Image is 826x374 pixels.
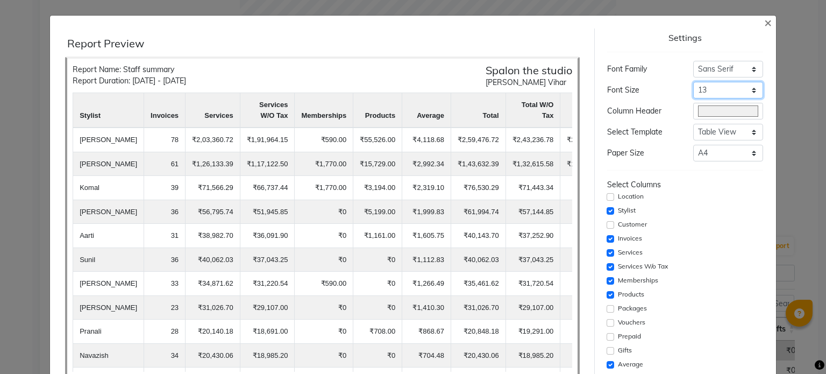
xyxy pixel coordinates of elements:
[144,200,186,224] td: 36
[144,343,186,368] td: 34
[402,343,451,368] td: ₹704.48
[402,93,451,128] th: average
[402,176,451,200] td: ₹2,319.10
[560,93,615,128] th: payment
[560,248,615,272] td: ₹40,062.03
[402,248,451,272] td: ₹1,112.83
[451,272,505,296] td: ₹35,461.62
[240,320,295,344] td: ₹18,691.00
[599,147,685,159] div: Paper Size
[73,200,144,224] td: [PERSON_NAME]
[451,128,505,152] td: ₹2,59,476.72
[353,224,402,248] td: ₹1,161.00
[144,128,186,152] td: 78
[295,200,353,224] td: ₹0
[240,128,295,152] td: ₹1,91,964.15
[618,206,636,215] label: Stylist
[618,192,644,201] label: Location
[73,272,144,296] td: [PERSON_NAME]
[353,93,402,128] th: products
[295,176,353,200] td: ₹1,770.00
[505,176,560,200] td: ₹71,443.34
[186,343,240,368] td: ₹20,430.06
[353,176,402,200] td: ₹3,194.00
[73,248,144,272] td: Sunil
[144,93,186,128] th: invoices
[402,295,451,320] td: ₹1,410.30
[353,152,402,176] td: ₹15,729.00
[295,128,353,152] td: ₹590.00
[505,128,560,152] td: ₹2,43,236.78
[240,200,295,224] td: ₹51,945.85
[756,7,780,37] button: Close
[486,64,572,77] h5: Spalon the studio
[73,128,144,152] td: [PERSON_NAME]
[402,128,451,152] td: ₹4,118.68
[73,75,186,87] div: Report Duration: [DATE] - [DATE]
[560,272,615,296] td: ₹35,461.62
[295,93,353,128] th: memberships
[618,359,643,369] label: Average
[186,200,240,224] td: ₹56,795.74
[560,320,615,344] td: ₹20,848.18
[186,248,240,272] td: ₹40,062.03
[560,176,615,200] td: ₹74,796.29
[451,224,505,248] td: ₹40,143.70
[451,295,505,320] td: ₹31,026.70
[144,272,186,296] td: 33
[560,224,615,248] td: ₹40,143.70
[144,295,186,320] td: 23
[240,248,295,272] td: ₹37,043.25
[353,272,402,296] td: ₹0
[618,290,644,299] label: Products
[353,320,402,344] td: ₹708.00
[599,84,685,96] div: Font Size
[505,295,560,320] td: ₹29,107.00
[402,152,451,176] td: ₹2,992.34
[240,295,295,320] td: ₹29,107.00
[618,262,668,271] label: Services W/o Tax
[402,272,451,296] td: ₹1,266.49
[451,152,505,176] td: ₹1,43,632.39
[560,152,615,176] td: ₹1,43,632.39
[607,179,763,190] div: Select Columns
[295,224,353,248] td: ₹0
[618,234,642,243] label: Invoices
[451,176,505,200] td: ₹76,530.29
[144,248,186,272] td: 36
[599,63,685,75] div: Font Family
[505,343,560,368] td: ₹18,985.20
[186,224,240,248] td: ₹38,982.70
[353,295,402,320] td: ₹0
[144,176,186,200] td: 39
[505,272,560,296] td: ₹31,720.54
[451,320,505,344] td: ₹20,848.18
[186,320,240,344] td: ₹20,140.18
[618,345,632,355] label: Gifts
[353,248,402,272] td: ₹0
[505,320,560,344] td: ₹19,291.00
[505,93,560,128] th: total w/o tax
[240,176,295,200] td: ₹66,737.44
[186,176,240,200] td: ₹71,566.29
[240,343,295,368] td: ₹18,985.20
[73,176,144,200] td: Komal
[353,343,402,368] td: ₹0
[560,128,615,152] td: ₹2,59,476.72
[144,320,186,344] td: 28
[618,317,645,327] label: Vouchers
[240,272,295,296] td: ₹31,220.54
[505,248,560,272] td: ₹37,043.25
[144,224,186,248] td: 31
[451,200,505,224] td: ₹61,994.74
[73,320,144,344] td: Pranali
[186,152,240,176] td: ₹1,26,133.39
[618,220,647,229] label: Customer
[186,272,240,296] td: ₹34,871.62
[451,343,505,368] td: ₹20,430.06
[240,93,295,128] th: services w/o tax
[764,14,772,30] span: ×
[618,331,641,341] label: Prepaid
[73,343,144,368] td: Navazish
[599,126,685,138] div: Select Template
